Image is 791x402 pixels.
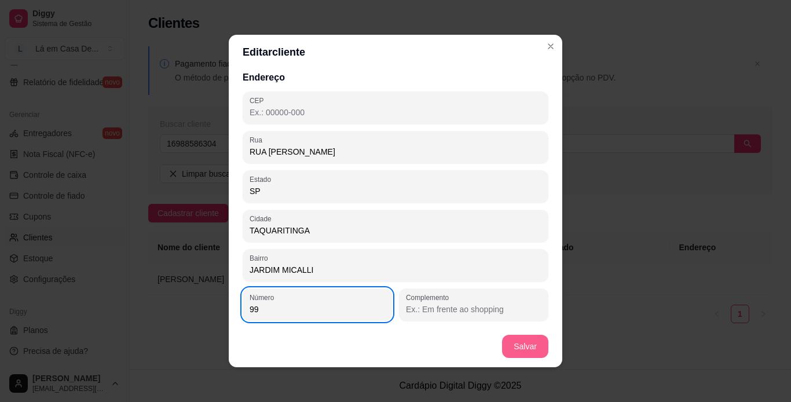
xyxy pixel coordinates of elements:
[250,135,266,145] label: Rua
[250,225,541,236] input: Cidade
[250,253,272,263] label: Bairro
[406,293,453,302] label: Complemento
[250,304,385,315] input: Número
[250,214,276,224] label: Cidade
[541,37,560,56] button: Close
[250,185,541,197] input: Estado
[502,335,548,358] button: Salvar
[250,174,275,184] label: Estado
[250,146,541,158] input: Rua
[406,304,541,315] input: Complemento
[229,35,562,70] header: Editar cliente
[250,96,268,105] label: CEP
[250,293,278,302] label: Número
[250,264,541,276] input: Bairro
[250,107,541,118] input: CEP
[243,71,548,85] h2: Endereço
